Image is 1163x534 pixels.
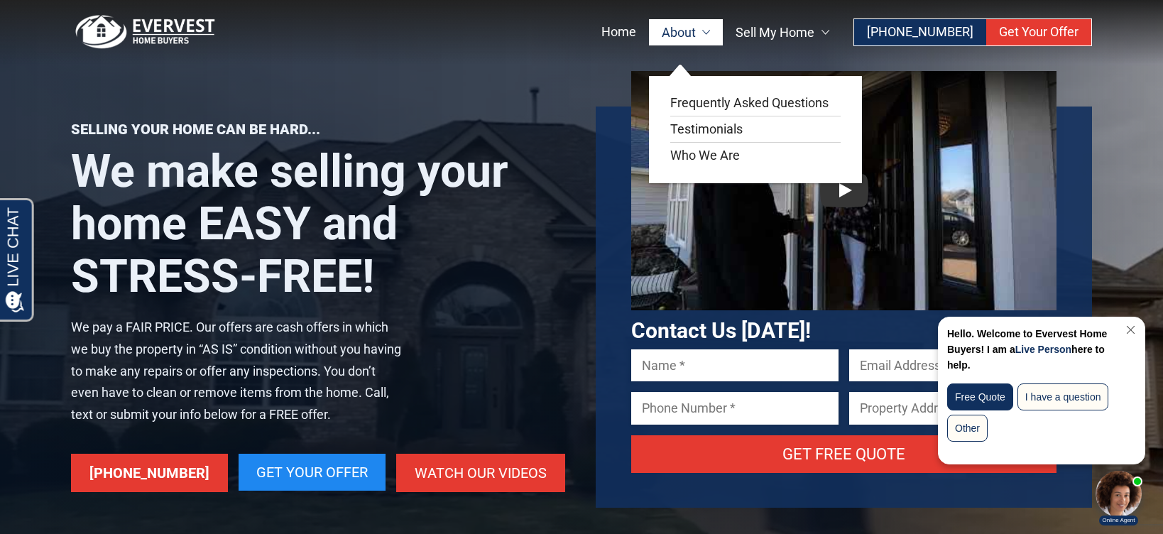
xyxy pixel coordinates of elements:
[396,454,565,492] a: Watch Our Videos
[631,349,1056,490] form: Contact form
[89,464,209,481] span: [PHONE_NUMBER]
[986,19,1091,45] a: Get Your Offer
[71,14,220,50] img: logo.png
[35,11,114,29] span: Opens a chat window
[631,392,839,424] input: Phone Number *
[71,145,567,303] h1: We make selling your home EASY and STRESS-FREE!
[71,317,402,425] p: We pay a FAIR PRICE. Our offers are cash offers in which we buy the property in “AS IS” condition...
[71,121,567,138] p: Selling your home can be hard...
[670,116,841,142] a: Testimonials
[854,19,986,45] a: [PHONE_NUMBER]
[867,24,973,39] span: [PHONE_NUMBER]
[631,435,1056,473] input: Get Free Quote
[922,313,1149,527] iframe: Chat Invitation
[631,319,1056,344] h3: Contact Us [DATE]!
[239,454,386,491] a: Get Your Offer
[723,19,842,45] a: Sell My Home
[670,90,841,116] a: Frequently Asked Questions
[849,349,1056,381] input: Email Address
[71,454,228,492] a: [PHONE_NUMBER]
[649,19,724,45] a: About
[589,19,649,45] a: Home
[670,143,841,168] a: Who We Are
[631,349,839,381] input: Name *
[849,392,1056,424] input: Property Address *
